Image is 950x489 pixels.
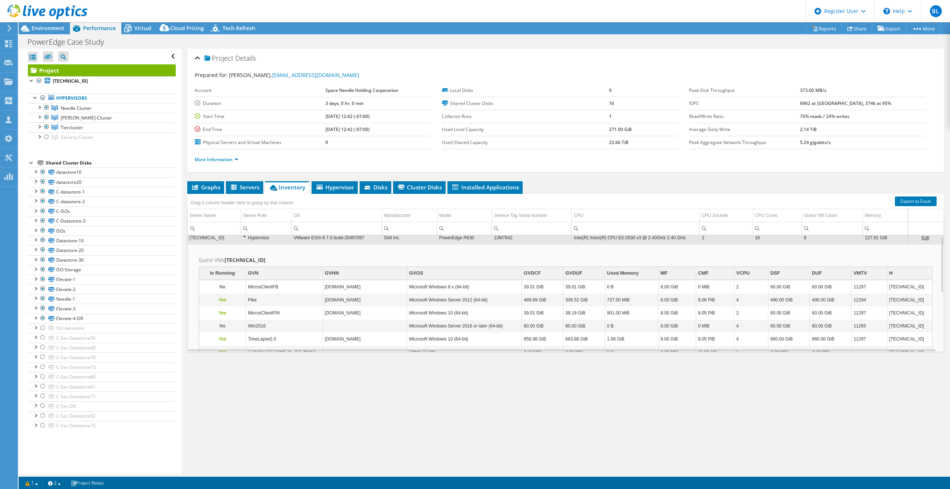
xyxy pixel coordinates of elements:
a: C-datastore-1 [28,187,176,196]
div: Server Role [243,211,267,220]
label: Average Daily Write [689,126,800,133]
span: Project [204,55,233,62]
a: C-Sec-Datastore50 [28,333,176,343]
span: Disks [363,183,388,191]
a: More [906,23,941,34]
td: Manufacturer Column [382,209,437,222]
td: Column Guest VM Count, Filter cell [802,222,863,235]
div: Used Memory [607,269,639,278]
td: Column GVDUF, Value 39.01 GiB [563,281,605,294]
td: Column GVOS, Value Microsoft Windows 8.x (64-bit) [407,281,522,294]
div: Data grid [199,266,933,385]
td: Column GVHN, Value microsclientfb.spaceneedle.com [323,281,407,294]
td: Column Manufacturer, Value Dell Inc. [382,231,437,244]
div: DUF [812,269,822,278]
span: Graphs [191,183,220,191]
div: CPU Sockets [702,211,728,220]
label: Used Local Capacity [442,126,609,133]
div: Is Running [210,269,235,278]
span: Needle Cluster [61,105,92,111]
td: Column DUF, Value 490.00 GiB [810,294,852,307]
td: Column GVDUF, Value 80.00 GiB [563,320,605,333]
td: Column GVDUF, Value 4.00 MiB [563,346,605,359]
td: Column VMTV, Value [851,346,887,359]
span: Performance [83,25,116,32]
td: Column DSF, Value 80.00 GiB [768,320,810,333]
td: Column VMTV, Value 11297 [851,307,887,320]
div: Memory [865,211,881,220]
td: Column Service Tag Serial Number, Value 2JM7842 [492,231,572,244]
b: [DATE] 12:42 (-07:00) [325,126,370,132]
a: Project Notes [66,478,109,488]
td: Column GVDUF, Value 683.88 GiB [563,333,605,346]
a: Elevate-2 [28,284,176,294]
td: Column Model, Filter cell [437,222,492,235]
td: Column GVN, Value MicrosClientFB [246,281,323,294]
a: Edit [921,235,929,240]
td: Column GVHN, Value microsclientfin.spaceneedle.com [323,307,407,320]
td: Column DUF, Value 60.00 GiB [810,281,852,294]
a: C-Sec-Datastore80 [28,372,176,382]
td: Column GVN, Value TimeLapse2.0 [246,333,323,346]
td: Column GVOS, Value Microsoft Windows 10 (64-bit) [407,333,522,346]
td: Server Role Column [241,209,292,222]
td: Column VCPU, Value 4 [734,333,768,346]
label: Duration [195,100,325,107]
div: Guest VM Count [804,211,837,220]
div: GVN [248,269,258,278]
a: C-Sec-DR [28,401,176,411]
a: Hypervisors [28,93,176,103]
b: 5.24 gigabits/s [800,139,831,146]
td: Column DUF, Value 860.00 GiB [810,333,852,346]
label: Local Disks [442,87,609,94]
td: Column Service Tag Serial Number, Filter cell [492,222,572,235]
td: Column Server Role, Value Hypervisor [241,231,292,244]
td: Column Used Memory, Value 737.00 MiB [605,294,659,307]
span: [PERSON_NAME], [229,71,359,79]
td: Column VCPU, Value 4 [734,320,768,333]
b: [DATE] 12:42 (-07:00) [325,113,370,119]
div: OS [294,211,300,220]
a: Needle Cluster [28,103,176,113]
div: VMTV [854,269,867,278]
b: 2.14 TiB [800,126,817,132]
td: Column VMTV, Value 12294 [851,294,887,307]
td: Column Manufacturer, Filter cell [382,222,437,235]
td: Column GVDCF, Value 39.01 GiB [522,307,564,320]
td: Column GVN, Value MicrosClientFIN [246,307,323,320]
a: Security Cluster [28,132,176,142]
td: Column DSF, Value 490.00 GiB [768,294,810,307]
td: Column MF, Value 8.00 GiB [659,307,696,320]
td: Column OS, Value VMware ESXi 6.7.0 build-20497097 [291,231,382,244]
td: Column Used Memory, Value 1.68 GiB [605,333,659,346]
div: VCPU [736,269,750,278]
td: Column CPU Sockets, Filter cell [700,222,753,235]
td: Column GVDCF, Value 39.01 GiB [522,281,564,294]
td: Column H, Value 10.32.116.12 [887,333,932,346]
td: Column MF, Value 8.00 GiB [659,294,696,307]
span: Cluster Disks [397,183,442,191]
a: More Information [195,156,238,163]
label: Shared Cluster Disks [442,100,609,107]
span: BL [930,5,942,17]
div: H [889,269,893,278]
div: Model [439,211,452,220]
a: C-Sec-Datastore10 [28,362,176,372]
td: Column H, Value 10.32.116.12 [887,281,932,294]
td: Column CPU Sockets, Value 2 [700,231,753,244]
a: Share [842,23,872,34]
label: Start Time [195,113,325,120]
td: Memory Column [863,209,908,222]
td: Column GVDCF, Value 4.00 MiB [522,346,564,359]
h1: PowerEdge Case Study [24,38,115,46]
b: [TECHNICAL_ID] [224,256,265,263]
b: 3 days, 0 hr, 0 min [325,100,364,106]
td: Column CMF, Value 21.00 TiB [696,346,734,359]
a: ISO datastore [28,323,176,333]
a: C-datastore-2 [28,196,176,206]
div: Manufacturer [384,211,411,220]
div: GVDCF [524,269,541,278]
label: IOPS [689,100,800,107]
span: [PERSON_NAME]-Cluster [61,115,112,121]
td: Column GVDUF, Value 306.52 GiB [563,294,605,307]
